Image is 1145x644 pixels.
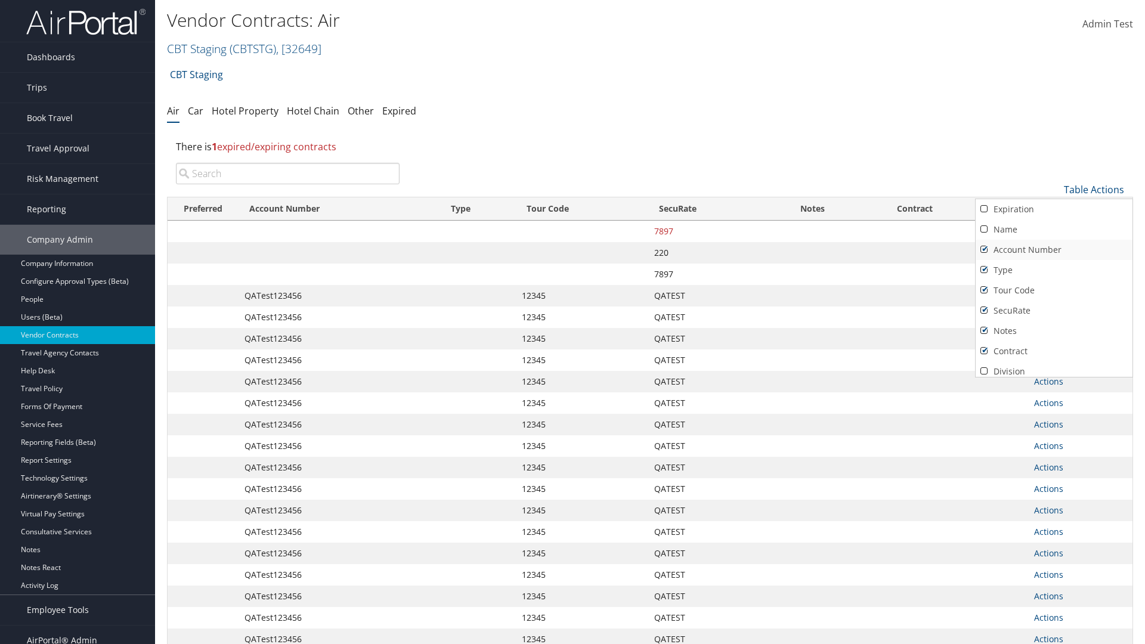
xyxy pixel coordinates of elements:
span: Employee Tools [27,595,89,625]
a: Expiration [976,199,1132,219]
span: Trips [27,73,47,103]
span: Risk Management [27,164,98,194]
span: Travel Approval [27,134,89,163]
a: Notes [976,321,1132,341]
span: Company Admin [27,225,93,255]
span: Book Travel [27,103,73,133]
a: Contract [976,341,1132,361]
a: Division [976,361,1132,382]
a: Account Number [976,240,1132,260]
img: airportal-logo.png [26,8,146,36]
a: Tour Code [976,280,1132,301]
span: Dashboards [27,42,75,72]
a: SecuRate [976,301,1132,321]
a: Type [976,260,1132,280]
a: Name [976,219,1132,240]
span: Reporting [27,194,66,224]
